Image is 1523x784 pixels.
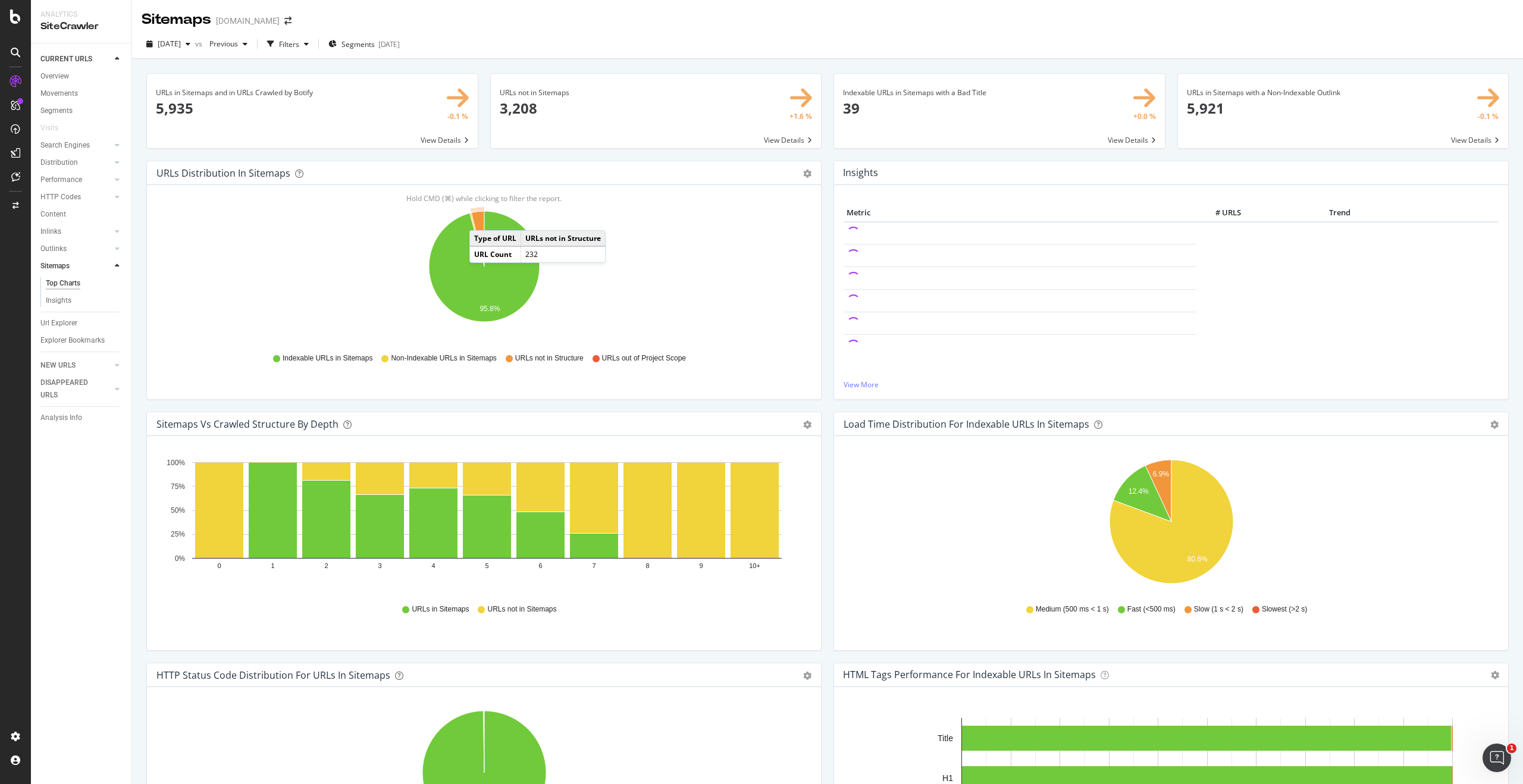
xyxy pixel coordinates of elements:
[40,105,73,117] div: Segments
[1127,604,1176,614] span: Fast (<500 ms)
[167,459,185,467] text: 100%
[40,377,101,402] div: DISAPPEARED URLS
[40,243,111,255] a: Outlinks
[142,10,211,30] div: Sitemaps
[844,455,1499,593] svg: A chart.
[803,170,811,178] div: gear
[341,39,375,49] span: Segments
[40,174,111,186] a: Performance
[40,260,70,272] div: Sitemaps
[1129,488,1149,496] text: 12.4%
[40,243,67,255] div: Outlinks
[175,554,186,563] text: 0%
[485,563,488,570] text: 5
[40,156,78,169] div: Distribution
[40,174,82,186] div: Performance
[470,231,521,246] td: Type of URL
[844,418,1089,430] div: Load Time Distribution for Indexable URLs in Sitemaps
[40,225,61,238] div: Inlinks
[283,353,372,363] span: Indexable URLs in Sitemaps
[1507,744,1516,753] span: 1
[40,87,123,100] a: Movements
[40,191,81,203] div: HTTP Codes
[521,231,606,246] td: URLs not in Structure
[40,139,111,152] a: Search Engines
[262,35,314,54] button: Filters
[803,421,811,429] div: gear
[284,17,292,25] div: arrow-right-arrow-left
[40,208,123,221] a: Content
[271,563,274,570] text: 1
[699,563,703,570] text: 9
[431,563,435,570] text: 4
[1153,470,1170,478] text: 6.9%
[40,317,77,330] div: Url Explorer
[40,208,66,221] div: Content
[480,305,500,313] text: 95.8%
[156,669,390,681] div: HTTP Status Code Distribution For URLs in Sitemaps
[1244,204,1436,222] th: Trend
[40,317,123,330] a: Url Explorer
[40,105,123,117] a: Segments
[40,139,90,152] div: Search Engines
[1187,555,1208,563] text: 80.6%
[217,563,221,570] text: 0
[40,53,111,65] a: CURRENT URLS
[538,563,542,570] text: 6
[40,225,111,238] a: Inlinks
[521,246,606,262] td: 232
[645,563,649,570] text: 8
[40,10,122,20] div: Analytics
[40,359,111,372] a: NEW URLS
[324,35,405,54] button: Segments[DATE]
[1490,421,1499,429] div: gear
[1194,604,1243,614] span: Slow (1 s < 2 s)
[40,20,122,33] div: SiteCrawler
[142,35,195,54] button: [DATE]
[324,563,328,570] text: 2
[156,418,339,430] div: Sitemaps vs Crawled Structure by Depth
[938,733,953,743] text: Title
[40,334,123,347] a: Explorer Bookmarks
[803,672,811,680] div: gear
[40,377,111,402] a: DISAPPEARED URLS
[1262,604,1307,614] span: Slowest (>2 s)
[279,39,299,49] div: Filters
[592,563,596,570] text: 7
[40,87,78,100] div: Movements
[378,563,381,570] text: 3
[1196,204,1244,222] th: # URLS
[158,39,181,49] span: 2025 Sep. 6th
[40,260,111,272] a: Sitemaps
[844,380,1499,390] a: View More
[515,353,584,363] span: URLs not in Structure
[40,412,82,424] div: Analysis Info
[844,204,1196,222] th: Metric
[749,563,760,570] text: 10+
[40,412,123,424] a: Analysis Info
[602,353,686,363] span: URLs out of Project Scope
[1491,671,1499,679] i: Options
[40,334,105,347] div: Explorer Bookmarks
[156,204,811,342] svg: A chart.
[171,482,185,491] text: 75%
[40,70,69,83] div: Overview
[40,70,123,83] a: Overview
[40,156,111,169] a: Distribution
[1483,744,1511,772] iframe: Intercom live chat
[391,353,496,363] span: Non-Indexable URLs in Sitemaps
[40,53,92,65] div: CURRENT URLS
[942,774,953,783] text: H1
[216,15,280,27] div: [DOMAIN_NAME]
[195,39,205,49] span: vs
[843,165,878,181] h4: Insights
[156,455,811,593] svg: A chart.
[40,191,111,203] a: HTTP Codes
[378,39,400,49] div: [DATE]
[46,294,71,307] div: Insights
[171,506,185,515] text: 50%
[46,294,123,307] a: Insights
[412,604,469,614] span: URLs in Sitemaps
